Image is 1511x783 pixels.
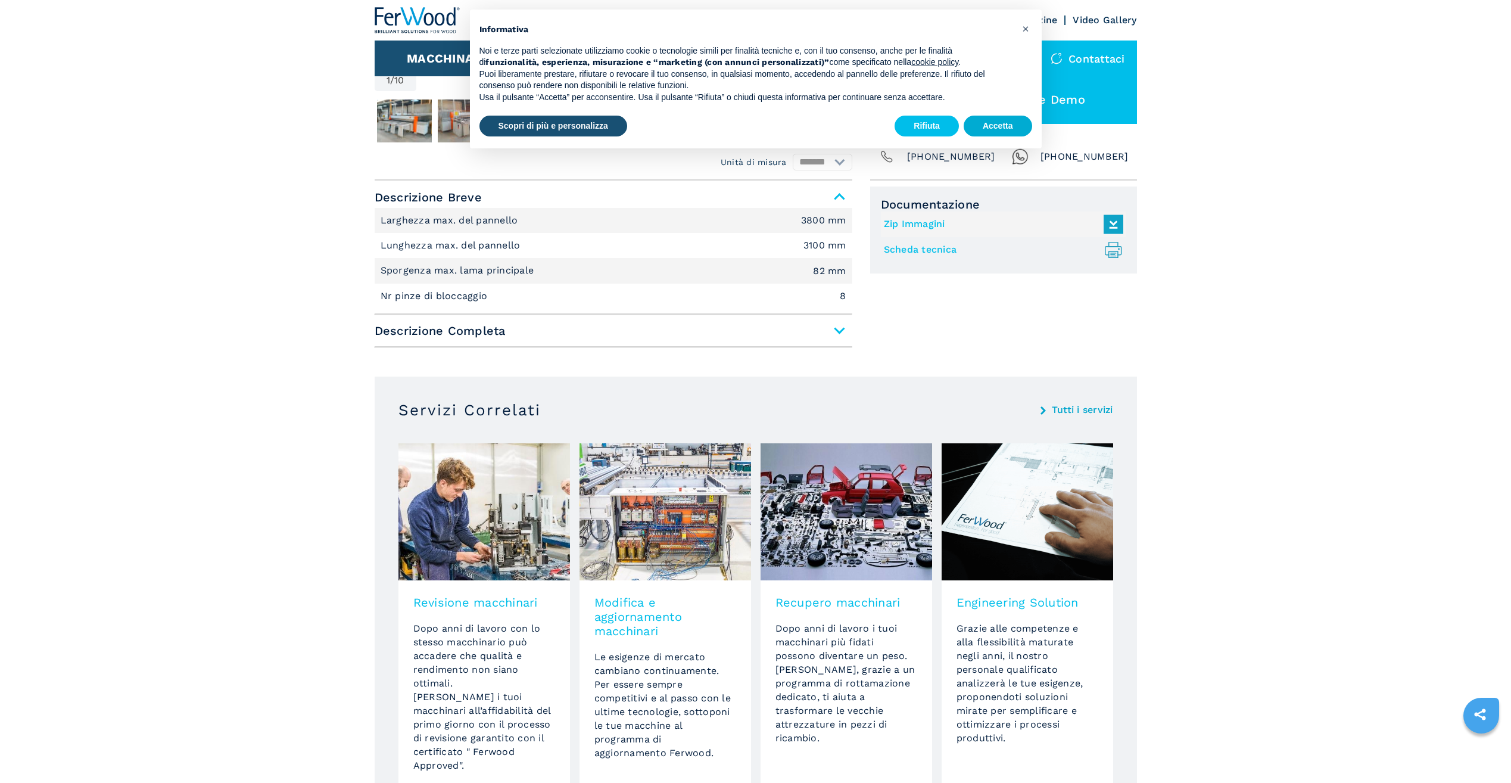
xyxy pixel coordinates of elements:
[485,57,829,67] strong: funzionalità, esperienza, misurazione e “marketing (con annunci personalizzati)”
[419,70,849,91] button: Open Fullscreen
[1040,148,1129,165] span: [PHONE_NUMBER]
[390,76,394,85] span: /
[1022,21,1029,36] span: ×
[479,116,627,137] button: Scopri di più e personalizza
[813,266,846,276] em: 82 mm
[1073,14,1136,26] a: Video Gallery
[884,215,1117,234] a: Zip Immagini
[942,443,1113,580] img: image
[911,57,958,67] a: cookie policy
[375,208,852,309] div: Descrizione Breve
[413,623,551,771] : Dopo anni di lavoro con lo stesso macchinario può accadere che qualità e rendimento non siano ott...
[375,97,434,145] button: Go to Slide 2
[435,97,495,145] button: Go to Slide 3
[375,187,852,208] span: Descrizione Breve
[381,214,521,227] p: Larghezza max. del pannello
[1039,41,1137,76] div: Contattaci
[761,443,932,580] img: image
[1017,19,1036,38] button: Chiudi questa informativa
[375,7,460,33] img: Ferwood
[381,290,491,303] p: Nr pinze di bloccaggio
[1051,52,1063,64] img: Contattaci
[594,651,731,759] span: Le esigenze di mercato cambiano continuamente. Per essere sempre competitivi e al passo con le ul...
[1465,700,1495,729] a: sharethis
[957,595,1098,610] h3: Engineering Solution
[479,69,1013,92] p: Puoi liberamente prestare, rifiutare o revocare il tuo consenso, in qualsiasi momento, accedendo ...
[387,76,390,85] span: 1
[381,239,524,252] p: Lunghezza max. del pannello
[957,623,1083,744] span: Grazie alle competenze e alla flessibilità maturate negli anni, il nostro personale qualificato a...
[438,100,493,142] img: 5689a323ed49f2ab7bbc5a8172623413
[407,51,486,66] button: Macchinari
[394,76,404,85] span: 10
[895,116,959,137] button: Rifiuta
[801,216,846,225] em: 3800 mm
[375,320,852,341] span: Descrizione Completa
[381,264,537,277] p: Sporgenza max. lama principale
[594,595,736,638] h3: Modifica e aggiornamento macchinari
[377,100,432,142] img: c869f5574be8b24fd16960626a956c4a
[375,97,852,145] nav: Thumbnail Navigation
[840,291,846,301] em: 8
[721,156,787,168] em: Unità di misura
[775,595,917,610] h3: Recupero macchinari
[1460,729,1502,774] iframe: Chat
[398,443,570,580] img: image
[398,400,541,420] h3: Servizi Correlati
[884,240,1117,260] a: Scheda tecnica
[803,241,846,250] em: 3100 mm
[479,24,1013,36] h2: Informativa
[775,623,915,744] span: Dopo anni di lavoro i tuoi macchinari più fidati possono diventare un peso. [PERSON_NAME], grazie...
[479,45,1013,69] p: Noi e terze parti selezionate utilizziamo cookie o tecnologie simili per finalità tecniche e, con...
[964,116,1032,137] button: Accetta
[479,92,1013,104] p: Usa il pulsante “Accetta” per acconsentire. Usa il pulsante “Rifiuta” o chiudi questa informativa...
[881,197,1126,212] span: Documentazione
[1052,405,1113,415] a: Tutti i servizi
[413,595,555,610] h3: Revisione macchinari
[580,443,751,580] img: image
